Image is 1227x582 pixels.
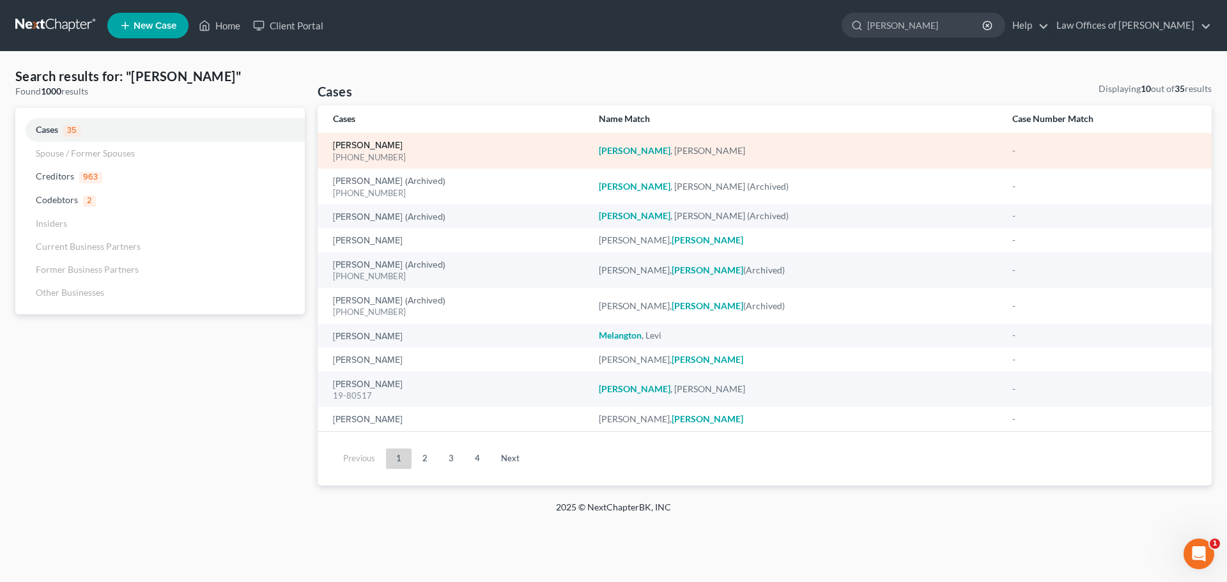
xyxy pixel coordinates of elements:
[83,195,96,207] span: 2
[599,181,670,192] em: [PERSON_NAME]
[36,264,139,275] span: Former Business Partners
[1175,83,1185,94] strong: 35
[1099,82,1212,95] div: Displaying out of results
[412,448,438,469] a: 2
[333,151,578,164] div: [PHONE_NUMBER]
[333,380,403,389] a: [PERSON_NAME]
[599,383,991,395] div: , [PERSON_NAME]
[79,172,102,183] span: 963
[333,306,578,318] div: [PHONE_NUMBER]
[134,21,176,31] span: New Case
[36,148,135,158] span: Spouse / Former Spouses
[36,124,58,135] span: Cases
[15,142,305,165] a: Spouse / Former Spouses
[599,353,991,366] div: [PERSON_NAME],
[333,187,578,199] div: [PHONE_NUMBER]
[1210,539,1220,549] span: 1
[1002,105,1212,133] th: Case Number Match
[333,177,445,186] a: [PERSON_NAME] (Archived)
[599,180,991,193] div: , [PERSON_NAME] (Archived)
[36,194,78,205] span: Codebtors
[599,330,642,341] em: Melangton
[1012,300,1196,312] div: -
[672,413,743,424] em: [PERSON_NAME]
[599,300,991,312] div: [PERSON_NAME], (Archived)
[1012,383,1196,395] div: -
[1012,353,1196,366] div: -
[333,296,445,305] a: [PERSON_NAME] (Archived)
[386,448,412,469] a: 1
[599,383,670,394] em: [PERSON_NAME]
[247,14,330,37] a: Client Portal
[333,390,578,402] div: 19-80517
[599,210,991,222] div: , [PERSON_NAME] (Archived)
[599,144,991,157] div: , [PERSON_NAME]
[63,125,81,137] span: 35
[599,145,670,156] em: [PERSON_NAME]
[15,165,305,188] a: Creditors963
[15,258,305,281] a: Former Business Partners
[1141,83,1151,94] strong: 10
[1012,234,1196,247] div: -
[599,234,991,247] div: [PERSON_NAME],
[192,14,247,37] a: Home
[15,212,305,235] a: Insiders
[672,234,743,245] em: [PERSON_NAME]
[599,264,991,277] div: [PERSON_NAME], (Archived)
[465,448,490,469] a: 4
[333,356,403,365] a: [PERSON_NAME]
[15,281,305,304] a: Other Businesses
[333,213,445,222] a: [PERSON_NAME] (Archived)
[599,329,991,342] div: , Levi
[1012,264,1196,277] div: -
[249,501,978,524] div: 2025 © NextChapterBK, INC
[333,270,578,282] div: [PHONE_NUMBER]
[36,171,74,181] span: Creditors
[1012,210,1196,222] div: -
[438,448,464,469] a: 3
[599,413,991,425] div: [PERSON_NAME],
[15,118,305,142] a: Cases35
[599,210,670,221] em: [PERSON_NAME]
[672,354,743,365] em: [PERSON_NAME]
[36,287,104,298] span: Other Businesses
[589,105,1001,133] th: Name Match
[867,13,984,37] input: Search by name...
[1006,14,1049,37] a: Help
[41,86,61,96] strong: 1000
[1184,539,1214,569] iframe: Intercom live chat
[672,300,743,311] em: [PERSON_NAME]
[15,188,305,212] a: Codebtors2
[333,415,403,424] a: [PERSON_NAME]
[1012,413,1196,425] div: -
[1012,329,1196,342] div: -
[15,67,305,85] h4: Search results for: "[PERSON_NAME]"
[1012,144,1196,157] div: -
[1050,14,1211,37] a: Law Offices of [PERSON_NAME]
[333,141,403,150] a: [PERSON_NAME]
[491,448,530,469] a: Next
[15,235,305,258] a: Current Business Partners
[1012,180,1196,193] div: -
[36,241,141,252] span: Current Business Partners
[36,218,67,229] span: Insiders
[15,85,305,98] div: Found results
[333,261,445,270] a: [PERSON_NAME] (Archived)
[318,105,589,133] th: Cases
[333,236,403,245] a: [PERSON_NAME]
[318,82,352,100] h4: Cases
[672,264,743,275] em: [PERSON_NAME]
[333,332,403,341] a: [PERSON_NAME]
